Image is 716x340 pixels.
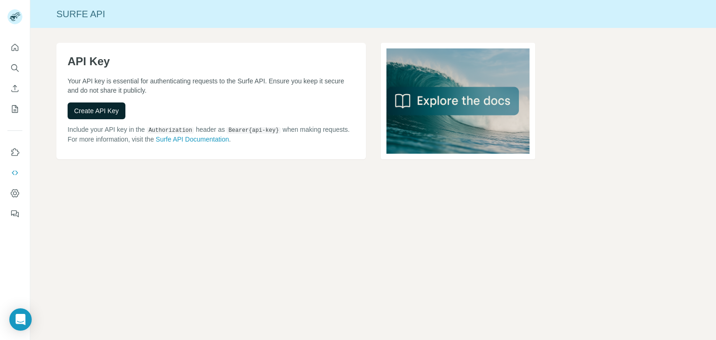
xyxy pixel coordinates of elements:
[68,125,355,144] p: Include your API key in the header as when making requests. For more information, visit the .
[227,127,281,134] code: Bearer {api-key}
[7,80,22,97] button: Enrich CSV
[7,185,22,202] button: Dashboard
[9,308,32,331] div: Open Intercom Messenger
[68,54,355,69] h1: API Key
[7,39,22,56] button: Quick start
[30,7,716,20] div: Surfe API
[7,101,22,117] button: My lists
[7,60,22,76] button: Search
[68,76,355,95] p: Your API key is essential for authenticating requests to the Surfe API. Ensure you keep it secure...
[147,127,194,134] code: Authorization
[74,106,119,116] span: Create API Key
[156,136,229,143] a: Surfe API Documentation
[7,144,22,161] button: Use Surfe on LinkedIn
[7,164,22,181] button: Use Surfe API
[7,205,22,222] button: Feedback
[68,102,125,119] button: Create API Key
